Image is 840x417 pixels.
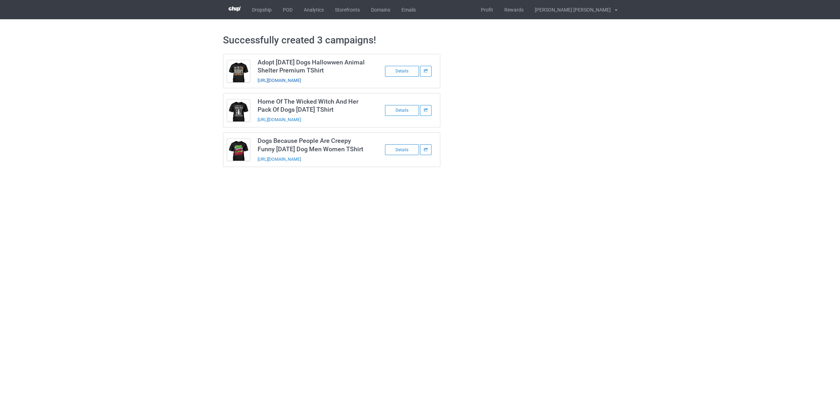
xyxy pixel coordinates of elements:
a: [URL][DOMAIN_NAME] [258,117,301,122]
div: Details [385,66,419,77]
a: [URL][DOMAIN_NAME] [258,78,301,83]
img: 3d383065fc803cdd16c62507c020ddf8.png [229,6,241,12]
div: Details [385,144,419,155]
a: Details [385,107,420,113]
h3: Adopt [DATE] Dogs Hallowwen Animal Shelter Premium TShirt [258,58,368,74]
h3: Dogs Because People Are Creepy Funny [DATE] Dog Men Women TShirt [258,137,368,153]
a: Details [385,68,420,74]
a: Details [385,147,420,152]
h3: Home Of The Wicked Witch And Her Pack Of Dogs [DATE] TShirt [258,97,368,113]
a: [URL][DOMAIN_NAME] [258,157,301,162]
h1: Successfully created 3 campaigns! [223,34,617,47]
div: [PERSON_NAME] [PERSON_NAME] [529,1,611,19]
div: Details [385,105,419,116]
